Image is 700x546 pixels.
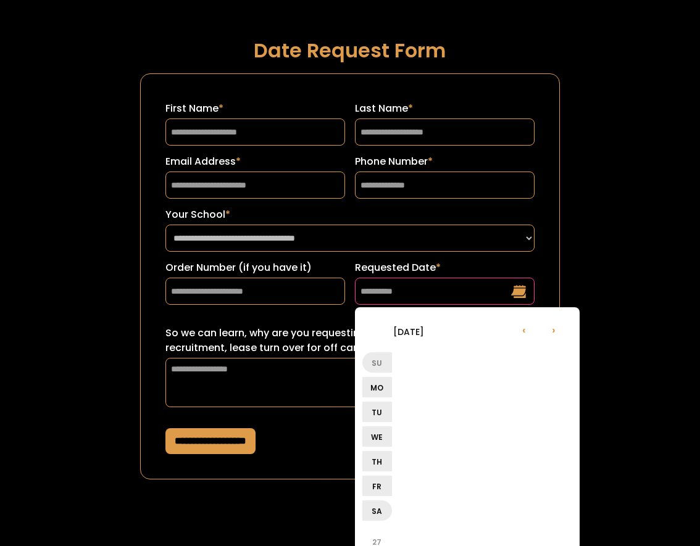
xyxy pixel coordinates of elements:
label: Phone Number [355,154,535,169]
label: Email Address [165,154,345,169]
label: Requested Date [355,260,535,275]
h1: Date Request Form [140,39,560,61]
label: Order Number (if you have it) [165,260,345,275]
li: [DATE] [362,316,455,346]
label: Your School [165,207,535,222]
form: Request a Date Form [140,73,560,479]
li: Tu [362,402,392,422]
li: We [362,426,392,447]
li: Th [362,451,392,471]
label: So we can learn, why are you requesting this date? (ex: sorority recruitment, lease turn over for... [165,326,535,355]
li: ‹ [509,315,539,344]
li: Mo [362,377,392,397]
li: Su [362,352,392,373]
li: › [539,315,569,344]
label: First Name [165,101,345,116]
label: Last Name [355,101,535,116]
li: Fr [362,476,392,496]
li: Sa [362,500,392,521]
